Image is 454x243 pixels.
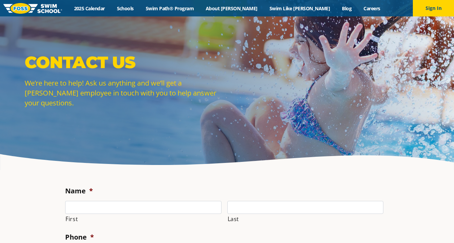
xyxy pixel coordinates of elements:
[25,78,224,108] p: We’re here to help! Ask us anything and we’ll get a [PERSON_NAME] employee in touch with you to h...
[228,214,384,224] label: Last
[65,233,94,242] label: Phone
[111,5,140,12] a: Schools
[140,5,200,12] a: Swim Path® Program
[65,201,222,214] input: First name
[358,5,386,12] a: Careers
[200,5,264,12] a: About [PERSON_NAME]
[227,201,384,214] input: Last name
[68,5,111,12] a: 2025 Calendar
[263,5,336,12] a: Swim Like [PERSON_NAME]
[65,214,222,224] label: First
[336,5,358,12] a: Blog
[25,52,224,73] p: Contact Us
[65,187,93,195] label: Name
[3,3,62,14] img: FOSS Swim School Logo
